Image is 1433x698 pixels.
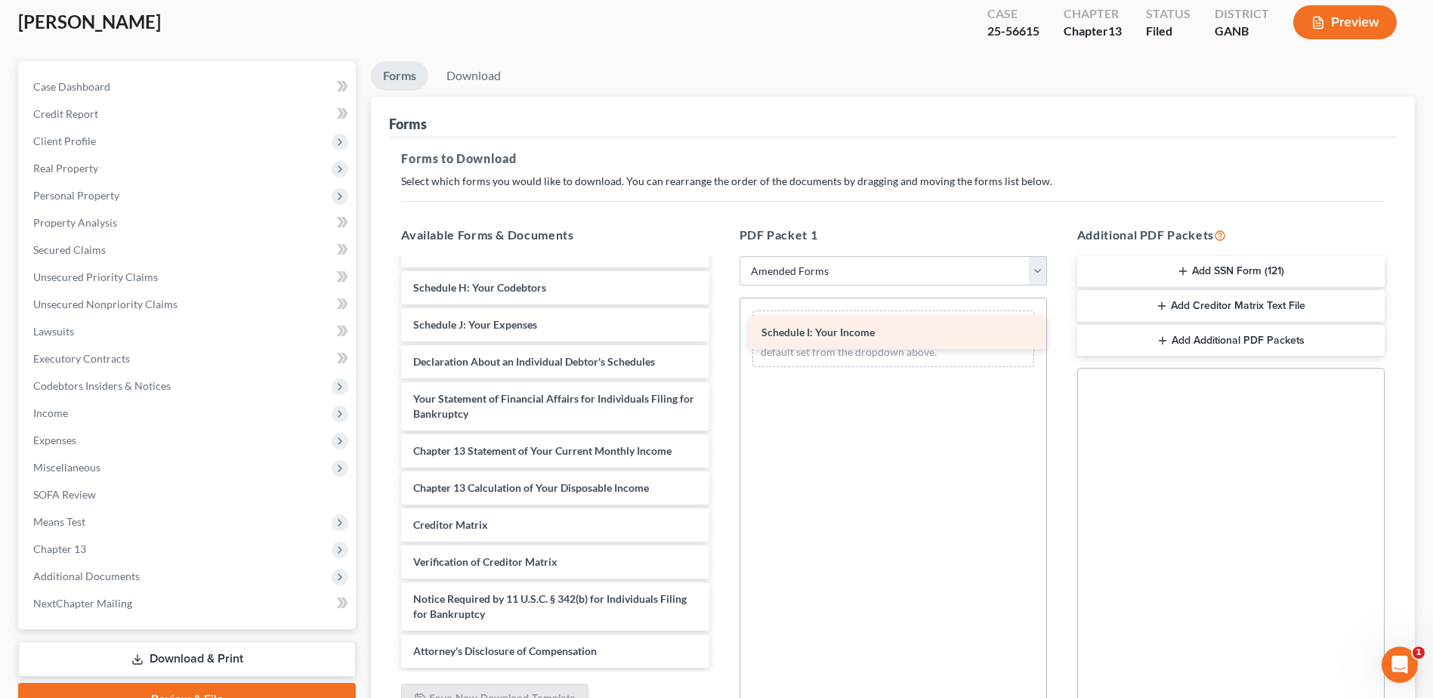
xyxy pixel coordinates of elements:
[413,318,537,331] span: Schedule J: Your Expenses
[33,325,74,338] span: Lawsuits
[413,392,694,420] span: Your Statement of Financial Affairs for Individuals Filing for Bankruptcy
[21,209,356,236] a: Property Analysis
[33,107,98,120] span: Credit Report
[1108,23,1122,38] span: 13
[413,444,672,457] span: Chapter 13 Statement of Your Current Monthly Income
[21,590,356,617] a: NextChapter Mailing
[33,379,171,392] span: Codebtors Insiders & Notices
[371,61,428,91] a: Forms
[21,236,356,264] a: Secured Claims
[987,5,1039,23] div: Case
[752,310,1034,367] div: Drag-and-drop in any documents from the left. These will be merged into the Petition PDF Packet. ...
[389,115,427,133] div: Forms
[33,189,119,202] span: Personal Property
[401,174,1385,189] p: Select which forms you would like to download. You can rearrange the order of the documents by dr...
[21,264,356,291] a: Unsecured Priority Claims
[413,481,649,494] span: Chapter 13 Calculation of Your Disposable Income
[21,291,356,318] a: Unsecured Nonpriority Claims
[33,488,96,501] span: SOFA Review
[21,73,356,100] a: Case Dashboard
[1382,647,1418,683] iframe: Intercom live chat
[1077,290,1385,322] button: Add Creditor Matrix Text File
[413,592,687,620] span: Notice Required by 11 U.S.C. § 342(b) for Individuals Filing for Bankruptcy
[1215,5,1269,23] div: District
[1215,23,1269,40] div: GANB
[33,406,68,419] span: Income
[401,150,1385,168] h5: Forms to Download
[33,597,132,610] span: NextChapter Mailing
[33,270,158,283] span: Unsecured Priority Claims
[434,61,513,91] a: Download
[401,226,709,244] h5: Available Forms & Documents
[1146,5,1191,23] div: Status
[761,326,875,338] span: Schedule I: Your Income
[413,644,597,657] span: Attorney's Disclosure of Compensation
[1077,325,1385,357] button: Add Additional PDF Packets
[18,641,356,677] a: Download & Print
[740,226,1047,244] h5: PDF Packet 1
[413,518,488,531] span: Creditor Matrix
[413,244,672,257] span: Schedule G: Executory Contracts and Unexpired Leases
[33,542,86,555] span: Chapter 13
[1077,256,1385,288] button: Add SSN Form (121)
[1064,23,1122,40] div: Chapter
[1146,23,1191,40] div: Filed
[21,481,356,508] a: SOFA Review
[33,434,76,446] span: Expenses
[33,243,106,256] span: Secured Claims
[987,23,1039,40] div: 25-56615
[33,80,110,93] span: Case Dashboard
[21,345,356,372] a: Executory Contracts
[413,355,655,368] span: Declaration About an Individual Debtor's Schedules
[21,100,356,128] a: Credit Report
[33,570,140,582] span: Additional Documents
[413,555,557,568] span: Verification of Creditor Matrix
[1077,226,1385,244] h5: Additional PDF Packets
[33,134,96,147] span: Client Profile
[1413,647,1425,659] span: 1
[33,298,178,310] span: Unsecured Nonpriority Claims
[21,318,356,345] a: Lawsuits
[33,216,117,229] span: Property Analysis
[33,515,85,528] span: Means Test
[413,281,546,294] span: Schedule H: Your Codebtors
[33,352,130,365] span: Executory Contracts
[1293,5,1397,39] button: Preview
[1064,5,1122,23] div: Chapter
[33,162,98,174] span: Real Property
[33,461,100,474] span: Miscellaneous
[18,11,161,32] span: [PERSON_NAME]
